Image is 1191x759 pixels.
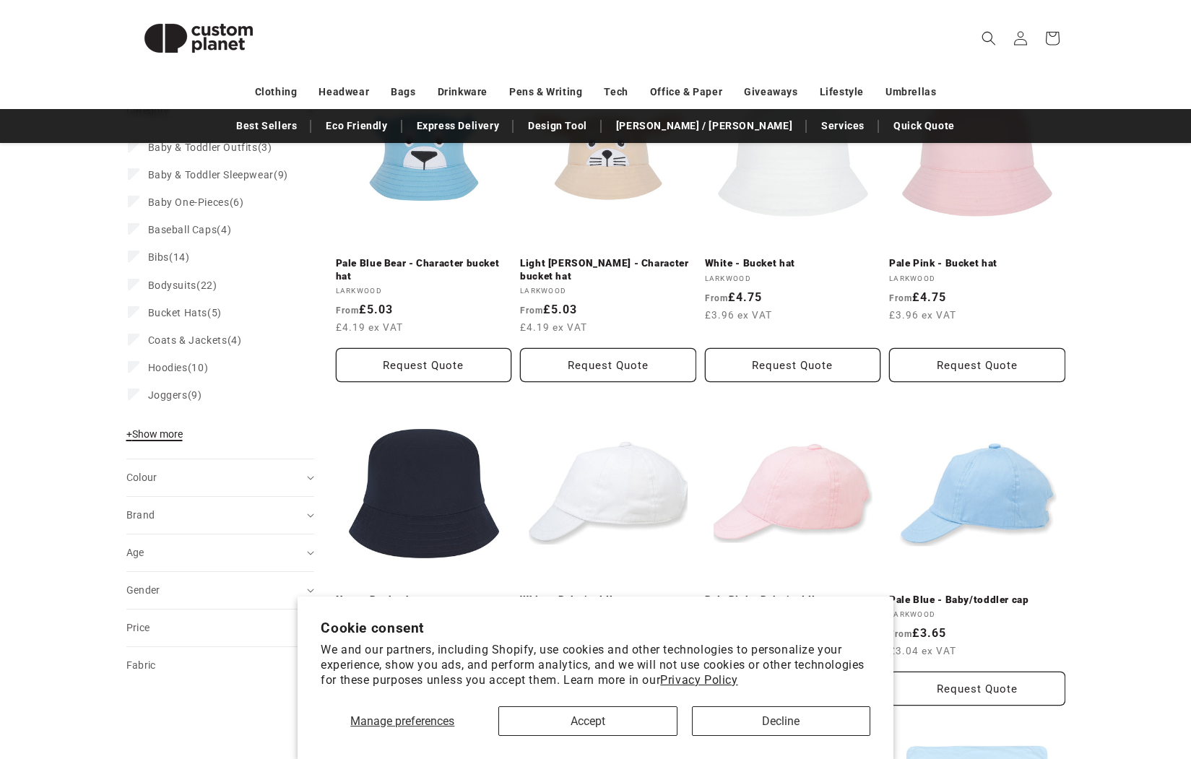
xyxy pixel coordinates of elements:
[520,348,696,382] button: Request Quote
[609,113,800,139] a: [PERSON_NAME] / [PERSON_NAME]
[521,113,594,139] a: Design Tool
[336,257,512,282] a: Pale Blue Bear - Character bucket hat
[604,79,628,105] a: Tech
[126,659,156,671] span: Fabric
[148,168,288,181] span: (9)
[126,428,183,440] span: Show more
[148,389,188,401] span: Joggers
[148,196,230,208] span: Baby One-Pieces
[889,257,1065,270] a: Pale Pink - Bucket hat
[126,647,314,684] summary: Fabric (0 selected)
[814,113,872,139] a: Services
[126,472,157,483] span: Colour
[148,251,169,263] span: Bibs
[148,306,222,319] span: (5)
[943,603,1191,759] iframe: Chat Widget
[336,348,512,382] button: Request Quote
[126,547,144,558] span: Age
[126,428,132,440] span: +
[321,620,870,636] h2: Cookie consent
[126,6,271,71] img: Custom Planet
[889,594,1065,607] a: Pale Blue - Baby/toddler cap
[148,196,244,209] span: (6)
[126,610,314,646] summary: Price
[126,497,314,534] summary: Brand (0 selected)
[255,79,298,105] a: Clothing
[350,714,454,728] span: Manage preferences
[336,594,512,607] a: Navy - Bucket hat
[148,389,202,402] span: (9)
[229,113,304,139] a: Best Sellers
[148,251,190,264] span: (14)
[705,348,881,382] button: Request Quote
[520,594,696,607] a: White - Baby/toddler cap
[148,141,272,154] span: (3)
[705,257,881,270] a: White - Bucket hat
[148,307,208,318] span: Bucket Hats
[126,572,314,609] summary: Gender (0 selected)
[973,22,1005,54] summary: Search
[660,673,737,687] a: Privacy Policy
[126,459,314,496] summary: Colour (0 selected)
[438,79,488,105] a: Drinkware
[148,224,217,235] span: Baseball Caps
[885,79,936,105] a: Umbrellas
[319,113,394,139] a: Eco Friendly
[498,706,677,736] button: Accept
[148,279,196,291] span: Bodysuits
[886,113,962,139] a: Quick Quote
[126,509,155,521] span: Brand
[148,362,188,373] span: Hoodies
[321,643,870,688] p: We and our partners, including Shopify, use cookies and other technologies to personalize your ex...
[705,594,881,607] a: Pale Pink - Baby/toddler cap
[889,348,1065,382] button: Request Quote
[148,279,217,292] span: (22)
[148,223,232,236] span: (4)
[319,79,369,105] a: Headwear
[148,334,242,347] span: (4)
[148,169,274,181] span: Baby & Toddler Sleepwear
[148,142,258,153] span: Baby & Toddler Outfits
[148,334,228,346] span: Coats & Jackets
[692,706,870,736] button: Decline
[126,584,160,596] span: Gender
[126,622,150,633] span: Price
[520,257,696,282] a: Light [PERSON_NAME] - Character bucket hat
[509,79,582,105] a: Pens & Writing
[820,79,864,105] a: Lifestyle
[126,428,187,448] button: Show more
[650,79,722,105] a: Office & Paper
[321,706,484,736] button: Manage preferences
[410,113,507,139] a: Express Delivery
[148,361,209,374] span: (10)
[126,534,314,571] summary: Age (0 selected)
[744,79,797,105] a: Giveaways
[391,79,415,105] a: Bags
